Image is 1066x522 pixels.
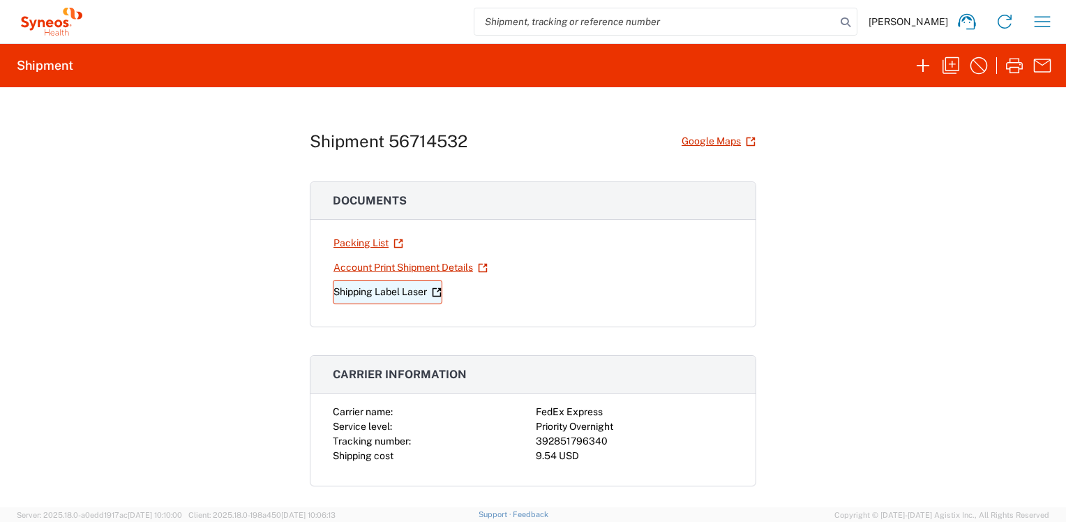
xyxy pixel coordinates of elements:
span: Service level: [333,421,392,432]
span: [DATE] 10:06:13 [281,511,336,519]
input: Shipment, tracking or reference number [474,8,836,35]
span: Copyright © [DATE]-[DATE] Agistix Inc., All Rights Reserved [834,509,1049,521]
h1: Shipment 56714532 [310,131,467,151]
a: Support [479,510,513,519]
span: [DATE] 10:10:00 [128,511,182,519]
span: Tracking number: [333,435,411,447]
span: Server: 2025.18.0-a0edd1917ac [17,511,182,519]
div: 9.54 USD [536,449,733,463]
a: Packing List [333,231,404,255]
a: Google Maps [681,129,756,154]
a: Account Print Shipment Details [333,255,488,280]
span: Carrier name: [333,406,393,417]
div: 392851796340 [536,434,733,449]
span: Client: 2025.18.0-198a450 [188,511,336,519]
a: Feedback [513,510,548,519]
div: Priority Overnight [536,419,733,434]
h2: Shipment [17,57,73,74]
span: Shipping cost [333,450,393,461]
div: FedEx Express [536,405,733,419]
span: Documents [333,194,407,207]
span: Carrier information [333,368,467,381]
a: Shipping Label Laser [333,280,442,304]
span: [PERSON_NAME] [869,15,948,28]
